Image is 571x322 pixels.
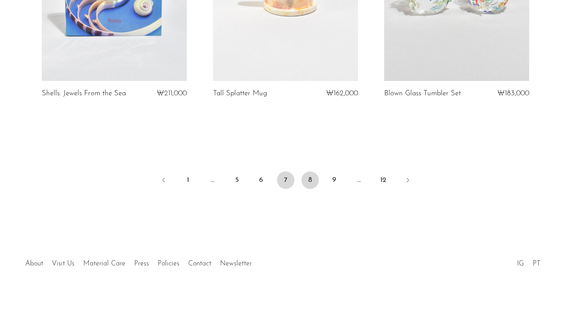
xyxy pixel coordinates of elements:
a: Tall Splatter Mug [213,90,267,97]
ul: Social Medias [513,253,545,270]
span: 7 [277,171,294,189]
a: IG [517,260,524,267]
a: About [25,260,43,267]
a: PT [533,260,541,267]
a: Press [134,260,149,267]
a: 6 [253,171,270,189]
span: ₩162,000 [326,90,358,97]
a: Previous [155,171,172,191]
ul: Quick links [21,253,256,270]
a: Material Care [83,260,125,267]
a: Next [399,171,416,191]
span: … [204,171,221,189]
a: Visit Us [52,260,74,267]
span: ₩211,000 [157,90,187,97]
a: 5 [228,171,246,189]
a: 12 [375,171,392,189]
a: Policies [158,260,179,267]
a: Contact [188,260,211,267]
a: 8 [301,171,319,189]
span: … [350,171,368,189]
a: 1 [179,171,197,189]
a: Shells: Jewels From the Sea [42,90,126,97]
a: Blown Glass Tumbler Set [384,90,461,97]
span: ₩183,000 [497,90,529,97]
a: 9 [326,171,343,189]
